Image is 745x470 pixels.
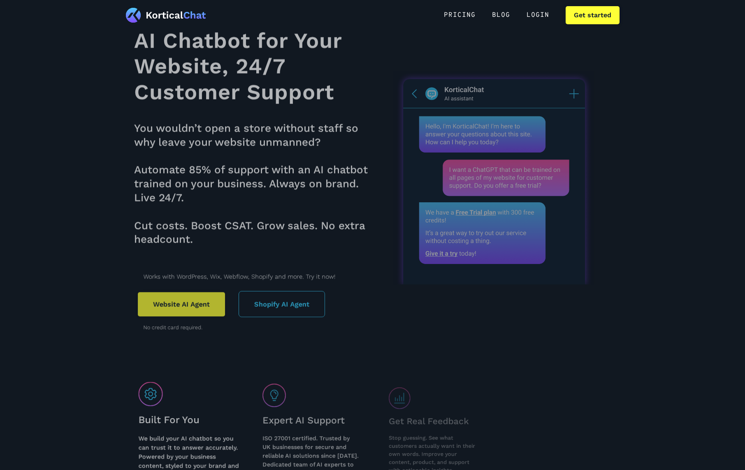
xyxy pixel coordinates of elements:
[566,6,620,24] a: Get started
[518,6,557,24] a: Login
[143,272,359,281] p: Works with WordPress, Wix, Webflow, Shopify and more. Try it now!
[262,414,360,427] h3: Expert AI Support
[138,414,239,426] h3: Built For You
[484,6,518,24] a: BLOG
[239,291,325,317] a: Shopify AI Agent
[143,323,359,332] p: No credit card required.
[393,71,594,284] img: AI Chatbot KorticalChat
[134,28,368,105] h1: AI Chatbot for Your Website, 24/7 Customer Support
[388,416,479,427] h3: Get Real Feedback
[134,122,368,247] h3: You wouldn’t open a store without staff so why leave your website unmanned? Automate 85% of suppo...
[138,292,225,316] a: Website AI Agent
[436,6,484,24] a: Pricing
